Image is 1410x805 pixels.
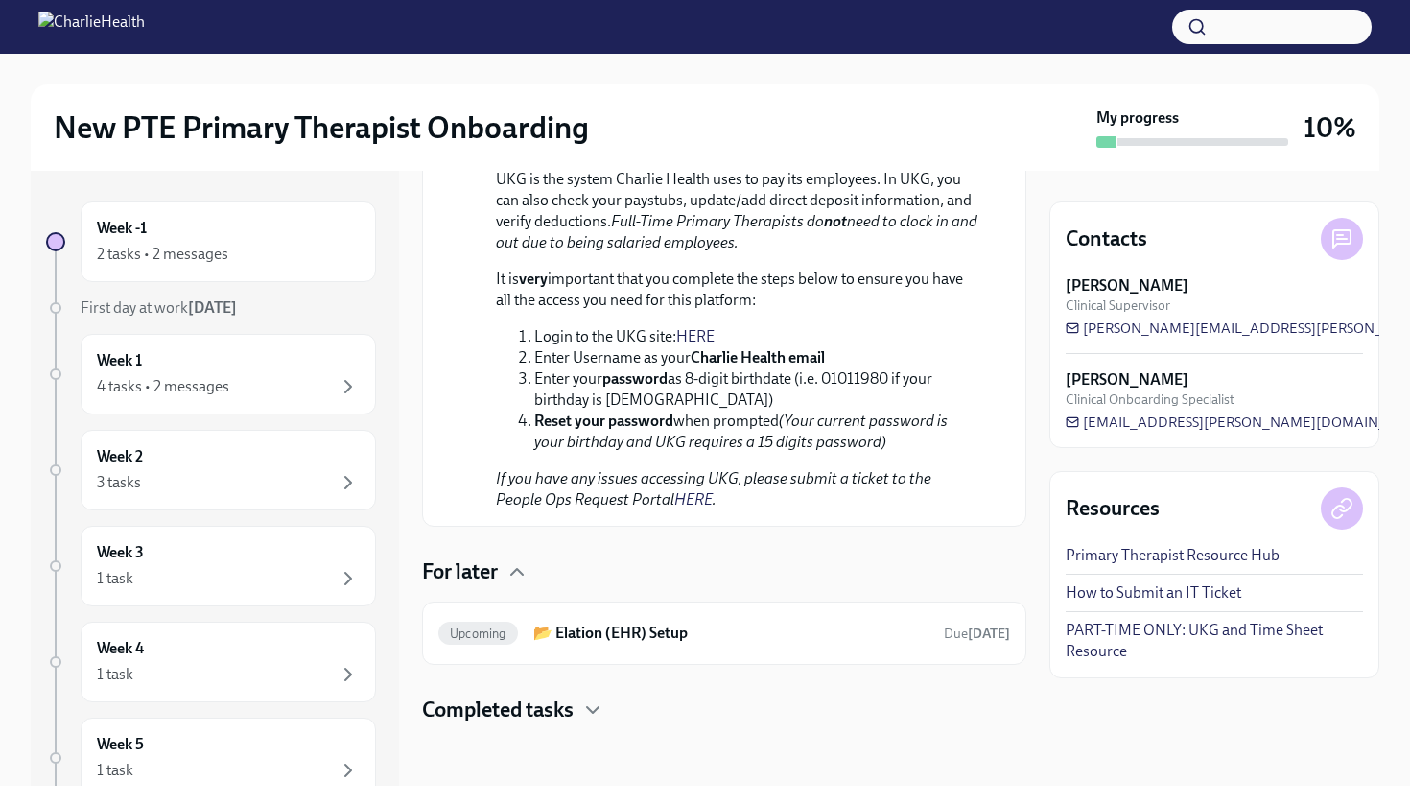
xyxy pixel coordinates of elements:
[968,626,1010,642] strong: [DATE]
[97,568,133,589] div: 1 task
[81,298,237,317] span: First day at work
[46,718,376,798] a: Week 51 task
[1066,582,1241,604] a: How to Submit an IT Ticket
[97,376,229,397] div: 4 tasks • 2 messages
[38,12,145,42] img: CharlieHealth
[944,625,1010,643] span: October 17th, 2025 10:00
[46,622,376,702] a: Week 41 task
[46,201,376,282] a: Week -12 tasks • 2 messages
[1066,620,1363,662] a: PART-TIME ONLY: UKG and Time Sheet Resource
[1304,110,1356,145] h3: 10%
[534,347,979,368] li: Enter Username as your
[691,348,825,367] strong: Charlie Health email
[496,469,931,509] em: If you have any issues accessing UKG, please submit a ticket to the People Ops Request Portal .
[97,244,228,265] div: 2 tasks • 2 messages
[97,542,144,563] h6: Week 3
[97,664,133,685] div: 1 task
[54,108,589,147] h2: New PTE Primary Therapist Onboarding
[97,734,144,755] h6: Week 5
[533,623,928,644] h6: 📂 Elation (EHR) Setup
[824,212,847,230] strong: not
[1066,494,1160,523] h4: Resources
[46,430,376,510] a: Week 23 tasks
[438,618,1010,649] a: Upcoming📂 Elation (EHR) SetupDue[DATE]
[422,557,1026,586] div: For later
[519,270,548,288] strong: very
[944,626,1010,642] span: Due
[422,696,574,724] h4: Completed tasks
[438,627,518,641] span: Upcoming
[534,412,673,430] strong: Reset your password
[97,760,133,781] div: 1 task
[188,298,237,317] strong: [DATE]
[97,350,142,371] h6: Week 1
[496,212,977,251] em: Full-Time Primary Therapists do need to clock in and out due to being salaried employees.
[534,368,979,411] li: Enter your as 8-digit birthdate (i.e. 01011980 if your birthday is [DEMOGRAPHIC_DATA])
[534,411,979,453] li: when prompted
[1096,107,1179,129] strong: My progress
[422,557,498,586] h4: For later
[1066,275,1188,296] strong: [PERSON_NAME]
[97,472,141,493] div: 3 tasks
[422,696,1026,724] div: Completed tasks
[676,327,715,345] a: HERE
[1066,545,1280,566] a: Primary Therapist Resource Hub
[1066,391,1234,409] span: Clinical Onboarding Specialist
[46,526,376,606] a: Week 31 task
[496,269,979,311] p: It is important that you complete the steps below to ensure you have all the access you need for ...
[97,446,143,467] h6: Week 2
[97,218,147,239] h6: Week -1
[46,334,376,414] a: Week 14 tasks • 2 messages
[1066,369,1188,391] strong: [PERSON_NAME]
[46,297,376,319] a: First day at work[DATE]
[1066,225,1147,253] h4: Contacts
[97,638,144,659] h6: Week 4
[534,326,979,347] li: Login to the UKG site:
[674,490,713,509] a: HERE
[496,169,979,253] p: UKG is the system Charlie Health uses to pay its employees. In UKG, you can also check your payst...
[602,369,668,388] strong: password
[1066,296,1170,315] span: Clinical Supervisor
